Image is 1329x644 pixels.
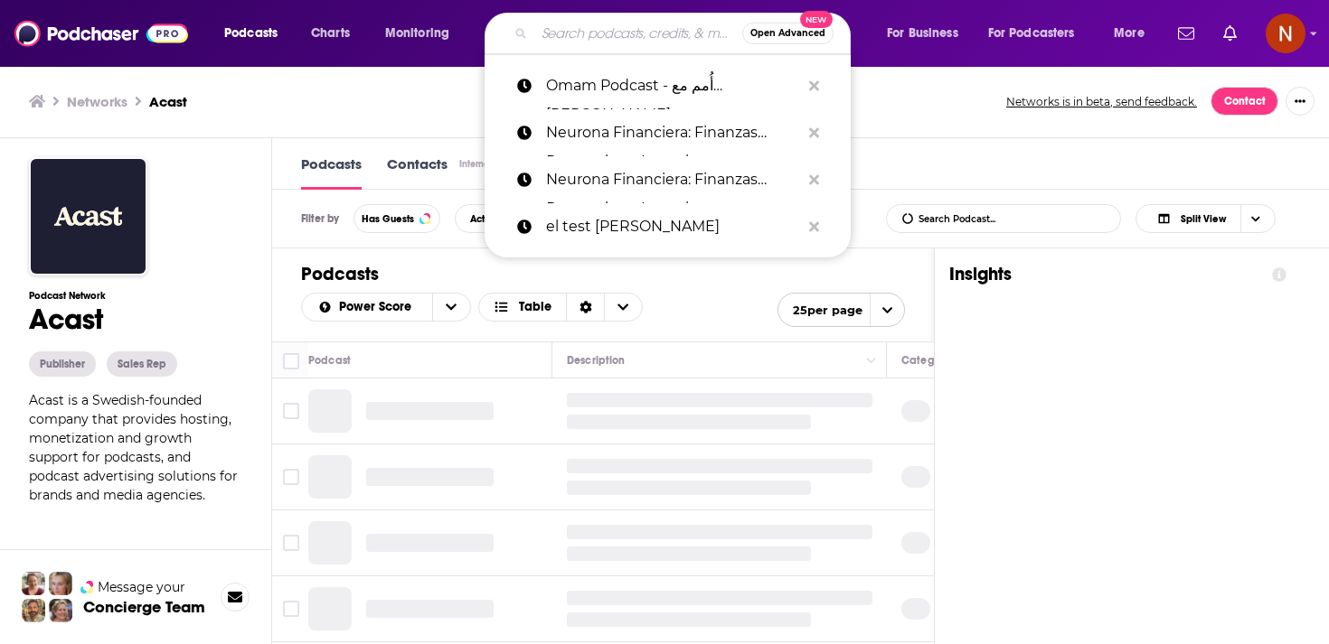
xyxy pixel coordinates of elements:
[67,93,127,110] a: Networks
[534,19,742,48] input: Search podcasts, credits, & more...
[887,21,958,46] span: For Business
[49,599,72,622] img: Barbara Profile
[546,156,800,203] p: Neurona Financiera: Finanzas Personales e Inversiones
[1216,18,1244,49] a: Show notifications dropdown
[301,263,905,285] h1: Podcasts
[567,350,625,371] div: Description
[29,157,147,275] img: Acast logo
[372,19,473,48] button: open menu
[224,21,278,46] span: Podcasts
[98,578,185,596] span: Message your
[29,392,238,503] span: Acast is a Swedish-founded company that provides hosting, monetization and growth support for pod...
[485,62,851,109] a: Omam Podcast - أُمم مع [PERSON_NAME]
[750,29,825,38] span: Open Advanced
[1181,214,1226,224] span: Split View
[311,21,350,46] span: Charts
[29,302,242,337] h1: Acast
[149,93,187,110] a: Acast
[1171,18,1202,49] a: Show notifications dropdown
[976,19,1101,48] button: open menu
[778,296,862,324] span: 25 per page
[432,294,470,321] button: open menu
[861,350,882,372] button: Column Actions
[478,293,644,322] button: Choose View
[1101,19,1167,48] button: open menu
[455,204,514,233] button: Active
[874,19,981,48] button: open menu
[546,62,800,109] p: Omam Podcast - أُمم مع ميرنا الزيني
[459,158,493,170] div: Internal
[29,351,96,377] button: Publisher
[308,350,351,371] div: Podcast
[353,204,440,233] button: Has Guests
[283,601,299,617] span: Toggle select row
[485,109,851,156] a: Neurona Financiera: Finanzas Personales e Inversiones
[83,598,205,616] h3: Concierge Team
[1266,14,1305,53] button: Show profile menu
[519,301,551,313] span: Table
[387,155,495,190] a: ContactsInternal
[901,350,957,371] div: Categories
[485,203,851,250] a: el test [PERSON_NAME]
[301,155,362,190] a: Podcasts
[302,301,432,313] button: open menu
[1211,87,1278,116] a: Contact
[1114,21,1145,46] span: More
[1136,204,1300,233] h2: Choose View
[800,11,833,28] span: New
[212,19,301,48] button: open menu
[385,21,449,46] span: Monitoring
[949,263,1258,285] h1: Insights
[283,535,299,551] span: Toggle select row
[362,214,414,224] span: Has Guests
[546,203,800,250] p: el test de turing
[1266,14,1305,53] img: User Profile
[283,403,299,419] span: Toggle select row
[546,109,800,156] p: Neurona Financiera: Finanzas Personales e Inversiones
[301,293,471,322] h2: Choose List sort
[301,212,339,225] h3: Filter by
[742,23,834,44] button: Open AdvancedNew
[22,572,45,595] img: Sydney Profile
[502,13,868,54] div: Search podcasts, credits, & more...
[339,301,418,313] span: Power Score
[470,214,498,224] span: Active
[283,469,299,485] span: Toggle select row
[29,290,242,302] h3: Podcast Network
[14,16,188,51] img: Podchaser - Follow, Share and Rate Podcasts
[1286,87,1315,116] button: Show More Button
[778,293,905,327] button: open menu
[566,294,604,321] div: Sort Direction
[107,351,177,377] button: Sales Rep
[1000,94,1203,109] button: Networks is in beta, send feedback.
[299,19,361,48] a: Charts
[485,156,851,203] a: Neurona Financiera: Finanzas Personales e Inversiones
[1266,14,1305,53] span: Logged in as AdelNBM
[988,21,1075,46] span: For Podcasters
[1136,204,1276,233] button: Choose View
[22,599,45,622] img: Jon Profile
[49,572,72,595] img: Jules Profile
